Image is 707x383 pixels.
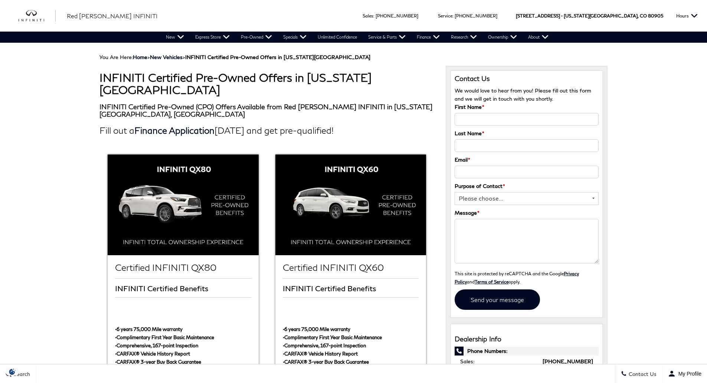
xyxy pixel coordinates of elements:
[455,75,599,83] h3: Contact Us
[115,351,190,357] strong: •CARFAX® Vehicle History Report
[115,263,251,272] h2: Certified INFINITI QX80
[99,54,370,60] span: You Are Here:
[235,32,278,43] a: Pre-Owned
[185,54,370,60] strong: INFINITI Certified Pre-Owned Offers in [US_STATE][GEOGRAPHIC_DATA]
[455,209,479,217] label: Message
[283,263,419,272] h2: Certified INFINITI QX60
[133,54,370,60] span: >
[108,155,258,255] img: Certified INFINITI QX80
[99,126,435,135] h2: Fill out a [DATE] and get pre-qualified!
[482,32,523,43] a: Ownership
[150,54,183,60] a: New Vehicles
[455,271,579,284] small: This site is protected by reCAPTCHA and the Google and apply.
[455,13,497,19] a: [PHONE_NUMBER]
[160,32,554,43] nav: Main Navigation
[278,32,312,43] a: Specials
[134,125,215,136] a: Finance Application
[19,10,56,22] a: infiniti
[363,13,373,19] span: Sales
[455,129,484,137] label: Last Name
[99,103,435,118] h3: INFINITI Certified Pre-Owned (CPO) Offers Available from Red [PERSON_NAME] INFINITI in [US_STATE]...
[455,182,505,190] label: Purpose of Contact
[115,343,198,348] strong: •Comprehensive, 167-point Inspection
[543,358,593,364] a: [PHONE_NUMBER]
[523,32,554,43] a: About
[452,13,454,19] span: :
[516,13,663,19] a: [STREET_ADDRESS] • [US_STATE][GEOGRAPHIC_DATA], CO 80905
[283,343,366,348] strong: •Comprehensive, 167-point Inspection
[455,103,484,111] label: First Name
[115,284,210,292] span: INFINITI Certified Benefits
[275,155,426,255] img: Certified INFINITI QX60
[283,351,358,357] strong: •CARFAX® Vehicle History Report
[67,12,158,19] span: Red [PERSON_NAME] INFINITI
[455,347,599,356] span: Phone Numbers:
[445,32,482,43] a: Research
[19,10,56,22] img: INFINITI
[373,13,374,19] span: :
[411,32,445,43] a: Finance
[115,326,183,332] strong: •6 years 75,000 Mile warranty
[283,334,382,340] strong: •Complimentary First Year Basic Maintenance
[115,334,214,340] strong: •Complimentary First Year Basic Maintenance
[115,359,201,365] strong: •CARFAX® 3-year Buy Back Guarantee
[283,326,350,332] strong: •6 years 75,000 Mile warranty
[4,368,21,376] section: Click to Open Cookie Consent Modal
[99,54,608,60] div: Breadcrumbs
[455,271,579,284] a: Privacy Policy
[4,368,21,376] img: Opt-Out Icon
[12,371,30,377] span: Search
[190,32,235,43] a: Express Store
[283,359,369,365] strong: •CARFAX® 3-year Buy Back Guarantee
[455,289,540,310] input: Send your message
[455,335,599,343] h3: Dealership Info
[99,71,435,96] h1: INFINITI Certified Pre-Owned Offers in [US_STATE][GEOGRAPHIC_DATA]
[455,156,470,164] label: Email
[438,13,452,19] span: Service
[363,32,411,43] a: Service & Parts
[455,87,591,102] span: We would love to hear from you! Please fill out this form and we will get in touch with you shortly.
[627,371,657,377] span: Contact Us
[283,284,378,292] span: INFINITI Certified Benefits
[675,371,701,377] span: My Profile
[67,12,158,20] a: Red [PERSON_NAME] INFINITI
[133,54,147,60] a: Home
[312,32,363,43] a: Unlimited Confidence
[376,13,418,19] a: [PHONE_NUMBER]
[160,32,190,43] a: New
[475,279,508,284] a: Terms of Service
[150,54,370,60] span: >
[460,358,474,364] span: Sales:
[662,364,707,383] button: Open user profile menu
